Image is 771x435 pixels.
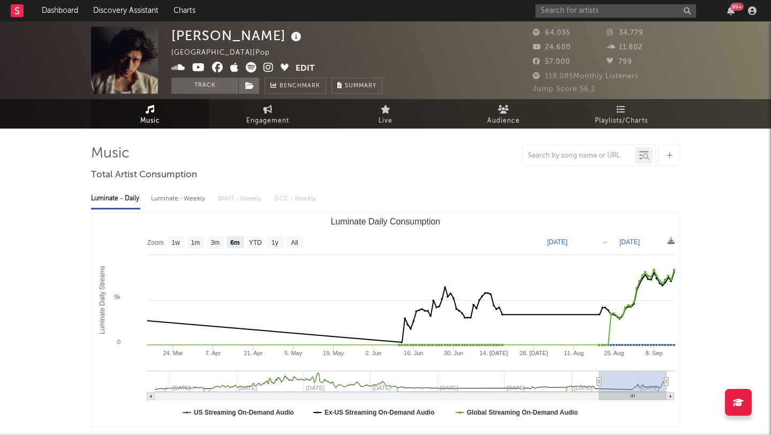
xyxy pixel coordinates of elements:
text: [DATE] [547,238,568,246]
button: Summary [331,78,382,94]
text: 1y [271,239,278,246]
text: 5. May [284,350,303,356]
text: 30. Jun [444,350,463,356]
span: 57,000 [533,58,570,65]
text: US Streaming On-Demand Audio [194,409,294,416]
text: 8. Sep [646,350,663,356]
text: [DATE] [619,238,640,246]
a: Playlists/Charts [562,99,680,129]
span: Summary [345,83,376,89]
span: Music [140,115,160,127]
span: 34,779 [607,29,644,36]
text: 14. [DATE] [480,350,508,356]
div: [GEOGRAPHIC_DATA] | Pop [171,47,282,59]
span: Engagement [246,115,289,127]
text: 28. [DATE] [519,350,548,356]
text: Ex-US Streaming On-Demand Audio [324,409,435,416]
a: Engagement [209,99,327,129]
input: Search by song name or URL [523,152,636,160]
text: → [601,238,608,246]
span: 118,085 Monthly Listeners [533,73,639,80]
text: 25. Aug [604,350,624,356]
text: 5k [114,294,120,300]
text: YTD [249,239,262,246]
span: Audience [487,115,520,127]
a: Live [327,99,444,129]
svg: Luminate Daily Consumption [92,213,679,427]
a: Audience [444,99,562,129]
text: Luminate Daily Streams [99,266,106,334]
text: 1m [191,239,200,246]
div: Luminate - Weekly [151,190,207,208]
span: 799 [607,58,632,65]
text: 6m [230,239,239,246]
text: 1w [172,239,180,246]
div: [PERSON_NAME] [171,27,304,44]
div: 99 + [730,3,744,11]
span: Playlists/Charts [595,115,648,127]
text: 24. Mar [163,350,183,356]
text: All [291,239,298,246]
a: Music [91,99,209,129]
text: 16. Jun [404,350,423,356]
text: Global Streaming On-Demand Audio [467,409,578,416]
text: 21. Apr [244,350,262,356]
text: 3m [211,239,220,246]
span: Total Artist Consumption [91,169,197,182]
span: 11,802 [607,44,642,51]
a: Benchmark [264,78,326,94]
text: 7. Apr [206,350,221,356]
span: Live [379,115,392,127]
input: Search for artists [535,4,696,18]
button: Track [171,78,238,94]
text: 11. Aug [564,350,584,356]
span: Benchmark [279,80,320,93]
text: 0 [117,339,120,345]
span: 24,600 [533,44,571,51]
div: Luminate - Daily [91,190,140,208]
text: 19. May [323,350,344,356]
span: 64,035 [533,29,570,36]
span: Jump Score: 56.2 [533,86,595,93]
text: Zoom [147,239,164,246]
text: Luminate Daily Consumption [331,217,441,226]
button: Edit [296,62,315,76]
button: 99+ [727,6,735,15]
text: 2. Jun [365,350,381,356]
